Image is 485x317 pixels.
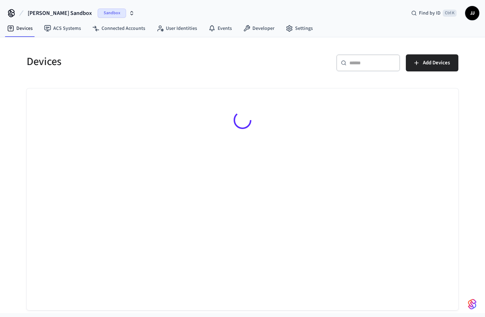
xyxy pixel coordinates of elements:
span: JJ [466,7,479,20]
a: Developer [238,22,280,35]
button: JJ [465,6,479,20]
span: [PERSON_NAME] Sandbox [28,9,92,17]
a: Devices [1,22,38,35]
span: Find by ID [419,10,441,17]
a: Events [203,22,238,35]
span: Sandbox [98,9,126,18]
a: Settings [280,22,318,35]
a: User Identities [151,22,203,35]
button: Add Devices [406,54,458,71]
span: Ctrl K [443,10,457,17]
h5: Devices [27,54,238,69]
img: SeamLogoGradient.69752ec5.svg [468,299,476,310]
span: Add Devices [423,58,450,68]
div: Find by IDCtrl K [405,7,462,20]
a: Connected Accounts [87,22,151,35]
a: ACS Systems [38,22,87,35]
